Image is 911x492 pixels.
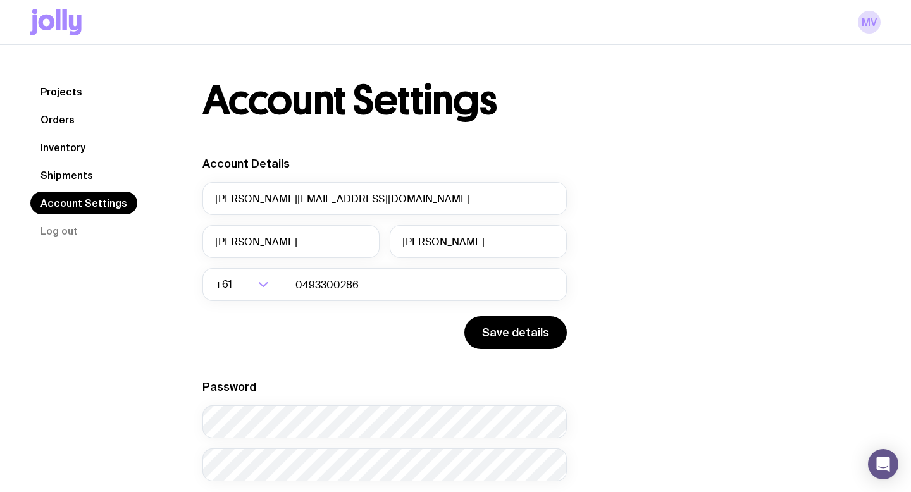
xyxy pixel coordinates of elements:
[283,268,567,301] input: 0400123456
[202,157,290,170] label: Account Details
[235,268,254,301] input: Search for option
[202,182,567,215] input: your@email.com
[464,316,567,349] button: Save details
[30,80,92,103] a: Projects
[30,192,137,214] a: Account Settings
[202,268,283,301] div: Search for option
[215,268,235,301] span: +61
[858,11,881,34] a: Mv
[30,108,85,131] a: Orders
[30,164,103,187] a: Shipments
[202,380,256,393] label: Password
[868,449,898,479] div: Open Intercom Messenger
[390,225,567,258] input: Last Name
[30,219,88,242] button: Log out
[30,136,96,159] a: Inventory
[202,80,497,121] h1: Account Settings
[202,225,380,258] input: First Name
